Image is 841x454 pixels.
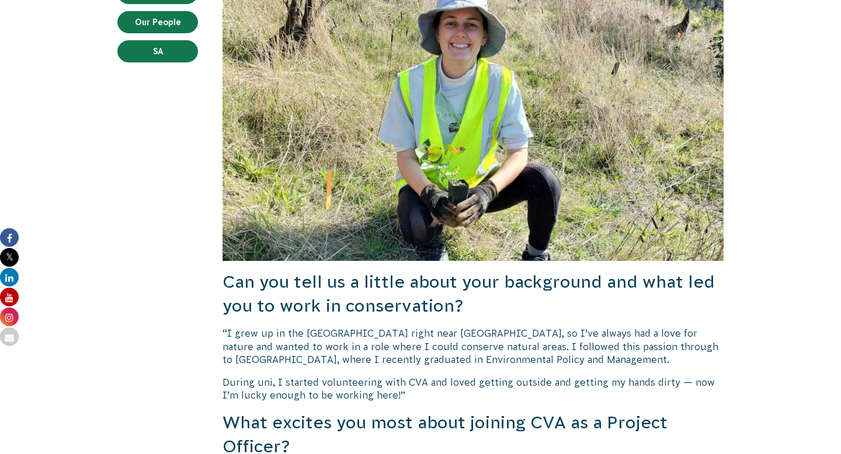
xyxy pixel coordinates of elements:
[223,270,724,317] h3: Can you tell us a little about your background and what led you to work in conservation?
[223,327,724,366] p: “I grew up in the [GEOGRAPHIC_DATA] right near [GEOGRAPHIC_DATA], so I’ve always had a love for n...
[117,11,198,33] a: Our People
[223,376,724,402] p: During uni, I started volunteering with CVA and loved getting outside and getting my hands dirty ...
[117,40,198,62] a: SA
